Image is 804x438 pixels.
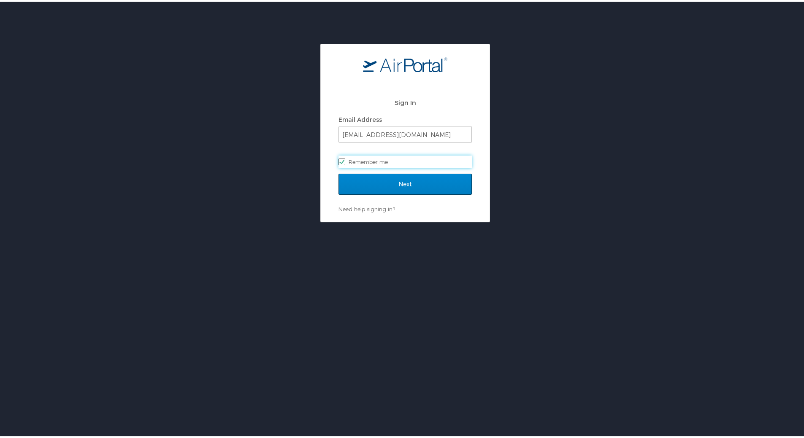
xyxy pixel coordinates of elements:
[338,154,472,167] label: Remember me
[338,204,395,211] a: Need help signing in?
[363,55,447,70] img: logo
[338,114,382,121] label: Email Address
[338,96,472,106] h2: Sign In
[338,172,472,193] input: Next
